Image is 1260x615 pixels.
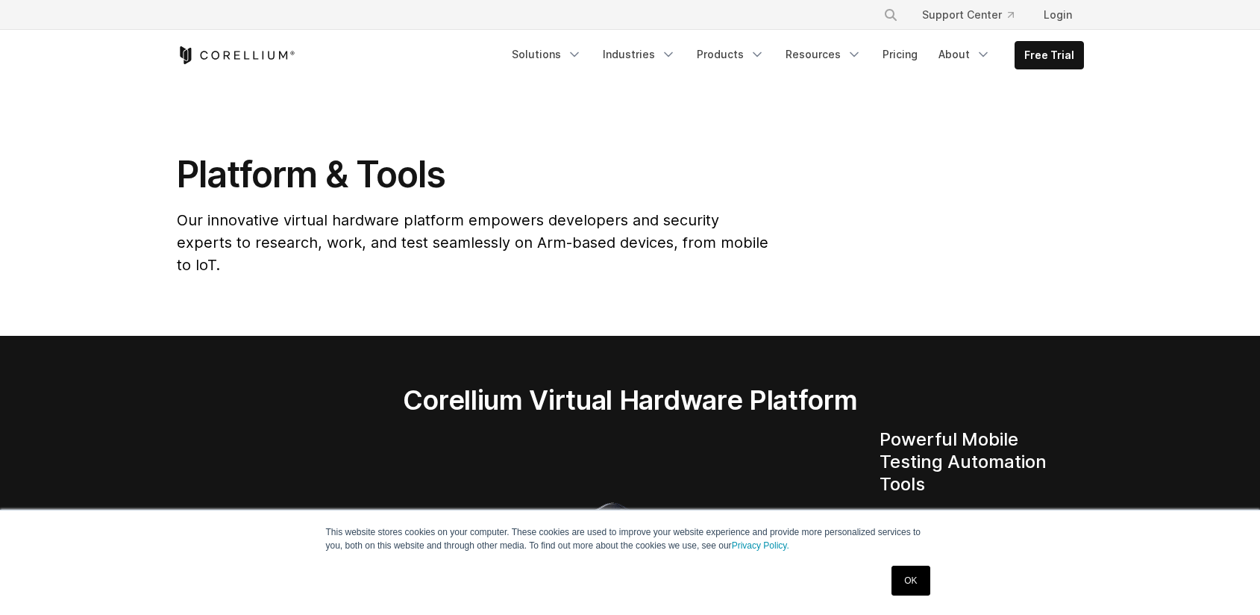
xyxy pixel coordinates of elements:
[177,211,768,274] span: Our innovative virtual hardware platform empowers developers and security experts to research, wo...
[503,41,1084,69] div: Navigation Menu
[877,1,904,28] button: Search
[177,152,771,197] h1: Platform & Tools
[865,1,1084,28] div: Navigation Menu
[777,41,871,68] a: Resources
[594,41,685,68] a: Industries
[732,540,789,551] a: Privacy Policy.
[880,428,1084,496] h4: Powerful Mobile Testing Automation Tools
[326,525,935,552] p: This website stores cookies on your computer. These cookies are used to improve your website expe...
[1032,1,1084,28] a: Login
[177,46,295,64] a: Corellium Home
[930,41,1000,68] a: About
[688,41,774,68] a: Products
[333,384,927,416] h2: Corellium Virtual Hardware Platform
[1015,42,1083,69] a: Free Trial
[910,1,1026,28] a: Support Center
[894,508,1084,597] li: Access – Root or jailbreak devices instantly, no need to add code or use security vulnerabilities.
[503,41,591,68] a: Solutions
[891,566,930,596] a: OK
[874,41,927,68] a: Pricing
